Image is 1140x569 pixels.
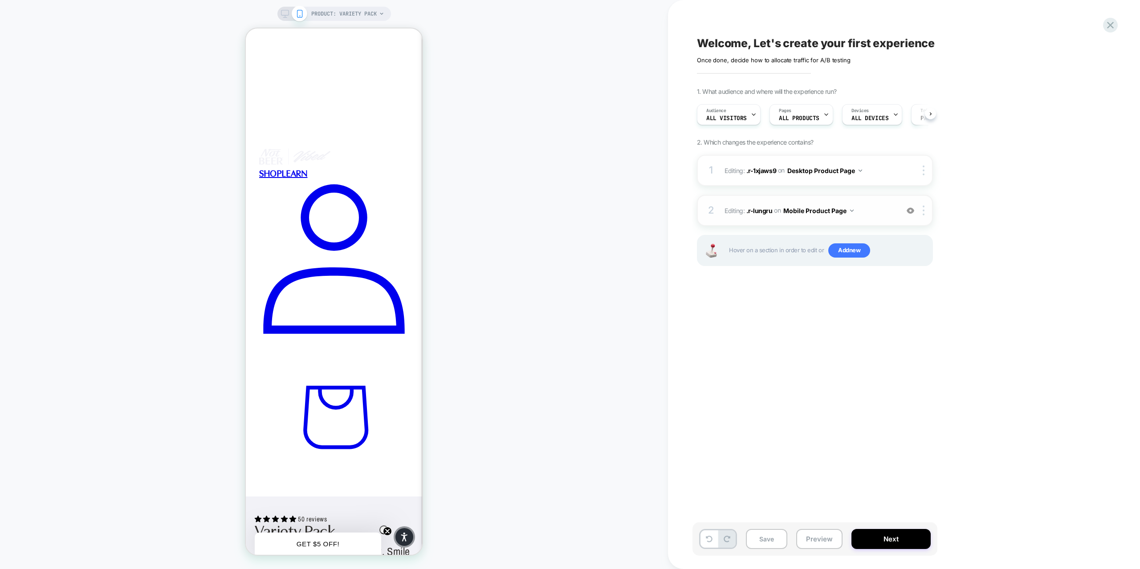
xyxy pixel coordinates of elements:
[729,243,928,258] span: Hover on a section in order to edit or
[851,529,931,549] button: Next
[907,207,914,214] img: crossed eye
[828,243,870,258] span: Add new
[783,204,854,217] button: Mobile Product Page
[787,164,862,177] button: Desktop Product Page
[702,244,720,258] img: Joystick
[746,529,787,549] button: Save
[774,205,781,216] span: on
[725,164,894,177] span: Editing :
[13,140,36,151] a: SHOP
[778,165,785,176] span: on
[779,115,819,121] span: ALL PRODUCTS
[697,88,836,95] span: 1. What audience and where will the experience run?
[311,7,377,21] span: PRODUCT: Variety Pack
[707,202,716,219] div: 2
[923,165,924,175] img: close
[13,84,22,120] summary: Menu
[706,108,726,114] span: Audience
[134,497,142,506] button: Close teaser
[796,529,843,549] button: Preview
[850,210,854,212] img: down arrow
[51,512,94,519] span: GET $5 OFF!
[920,115,951,121] span: Page Load
[9,486,53,495] span: 4.96 stars
[13,120,85,136] img: Not Beer
[9,494,90,512] span: Variety Pack
[920,108,938,114] span: Trigger
[923,206,924,215] img: close
[52,486,81,495] span: 50 reviews
[707,161,716,179] div: 1
[697,138,813,146] span: 2. Which changes the experience contains?
[706,115,747,121] span: All Visitors
[851,115,888,121] span: ALL DEVICES
[851,108,869,114] span: Devices
[746,166,776,174] span: .r-1xjaws9
[859,169,862,172] img: down arrow
[725,204,894,217] span: Editing :
[36,140,61,151] a: LEARN
[746,206,773,214] span: .r-lungru
[148,498,169,519] div: pajamas
[779,108,791,114] span: Pages
[9,504,135,526] div: GET $5 OFF!Close teaser
[13,120,163,140] a: Not Beer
